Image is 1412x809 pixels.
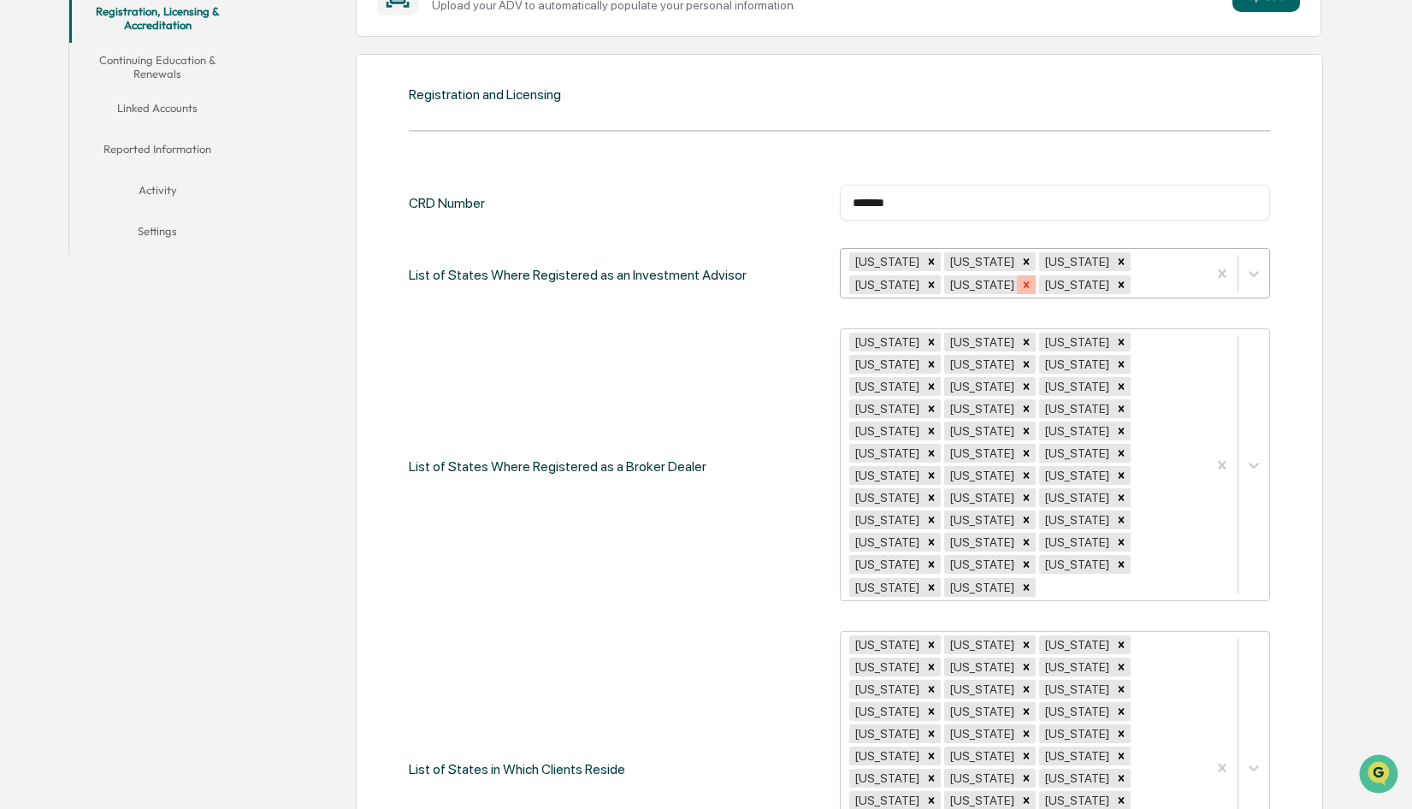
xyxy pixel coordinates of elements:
[1017,680,1036,699] div: Remove Illinois
[1112,769,1131,788] div: Remove New York
[1039,377,1112,396] div: [US_STATE]
[944,333,1017,351] div: [US_STATE]
[1017,511,1036,529] div: Remove Oregon
[1112,355,1131,374] div: Remove Hawaii
[1112,533,1131,552] div: Remove Texas
[1017,702,1036,721] div: Remove Kentucky
[69,173,246,214] button: Activity
[922,252,941,271] div: Remove Arizona
[10,209,117,239] a: 🖐️Preclearance
[1039,275,1112,294] div: [US_STATE]
[1017,422,1036,440] div: Remove Michigan
[944,533,1017,552] div: [US_STATE]
[1039,252,1112,271] div: [US_STATE]
[849,444,922,463] div: [US_STATE]
[849,533,922,552] div: [US_STATE]
[944,466,1017,485] div: [US_STATE]
[944,511,1017,529] div: [US_STATE]
[849,578,922,597] div: [US_STATE]
[1112,399,1131,418] div: Remove Louisiana
[409,185,485,221] div: CRD Number
[944,488,1017,507] div: [US_STATE]
[17,36,311,63] p: How can we help?
[944,635,1017,654] div: [US_STATE]
[849,355,922,374] div: [US_STATE]
[1017,333,1036,351] div: Remove Arkansas
[10,241,115,272] a: 🔎Data Lookup
[922,680,941,699] div: Remove Idaho
[1017,724,1036,743] div: Remove Michigan
[1017,555,1036,574] div: Remove Virginia
[69,43,246,92] button: Continuing Education & Renewals
[1039,702,1112,721] div: [US_STATE]
[849,275,922,294] div: [US_STATE]
[1017,377,1036,396] div: Remove Illinois
[849,466,922,485] div: [US_STATE]
[1017,275,1036,294] div: Remove North Dakota
[17,131,48,162] img: 1746055101610-c473b297-6a78-478c-a979-82029cc54cd1
[1039,355,1112,374] div: [US_STATE]
[1017,355,1036,374] div: Remove Florida
[944,355,1017,374] div: [US_STATE]
[849,377,922,396] div: [US_STATE]
[922,658,941,676] div: Remove Colorado
[922,747,941,765] div: Remove Missouri
[922,724,941,743] div: Remove Massachusetts
[69,132,246,173] button: Reported Information
[944,555,1017,574] div: [US_STATE]
[1112,422,1131,440] div: Remove Minnesota
[1112,658,1131,676] div: Remove Hawaii
[1039,422,1112,440] div: [US_STATE]
[944,769,1017,788] div: [US_STATE]
[1112,488,1131,507] div: Remove Ohio
[17,250,31,263] div: 🔎
[1039,333,1112,351] div: [US_STATE]
[944,275,1017,294] div: [US_STATE]
[849,333,922,351] div: [US_STATE]
[1039,399,1112,418] div: [US_STATE]
[922,635,941,654] div: Remove Arizona
[1112,702,1131,721] div: Remove Louisiana
[922,511,941,529] div: Remove Oklahoma
[1357,753,1403,799] iframe: Open customer support
[944,399,1017,418] div: [US_STATE]
[849,658,922,676] div: [US_STATE]
[1017,658,1036,676] div: Remove Florida
[944,444,1017,463] div: [US_STATE]
[1112,747,1131,765] div: Remove Nevada
[17,217,31,231] div: 🖐️
[922,466,941,485] div: Remove New Jersey
[849,422,922,440] div: [US_STATE]
[1112,377,1131,396] div: Remove Iowa
[922,399,941,418] div: Remove Kansas
[1112,680,1131,699] div: Remove Iowa
[849,511,922,529] div: [US_STATE]
[944,747,1017,765] div: [US_STATE]
[34,248,108,265] span: Data Lookup
[1017,769,1036,788] div: Remove New Mexico
[1017,252,1036,271] div: Remove California
[58,148,216,162] div: We're available if you need us!
[922,275,941,294] div: Remove Missouri
[1039,511,1112,529] div: [US_STATE]
[944,658,1017,676] div: [US_STATE]
[1017,444,1036,463] div: Remove Montana
[849,702,922,721] div: [US_STATE]
[922,488,941,507] div: Remove North Carolina
[1112,555,1131,574] div: Remove Washington
[944,680,1017,699] div: [US_STATE]
[944,252,1017,271] div: [US_STATE]
[34,216,110,233] span: Preclearance
[1112,252,1131,271] div: Remove Florida
[58,131,281,148] div: Start new chat
[922,533,941,552] div: Remove South Dakota
[922,377,941,396] div: Remove Idaho
[849,747,922,765] div: [US_STATE]
[922,355,941,374] div: Remove Colorado
[1112,333,1131,351] div: Remove California
[1039,635,1112,654] div: [US_STATE]
[944,702,1017,721] div: [US_STATE]
[291,136,311,156] button: Start new chat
